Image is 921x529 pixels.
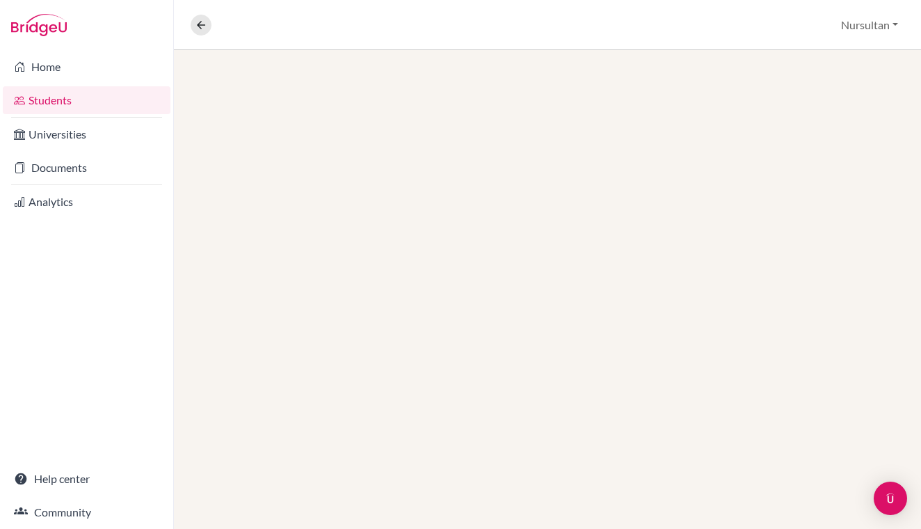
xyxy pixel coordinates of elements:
[874,482,907,515] div: Open Intercom Messenger
[835,12,904,38] button: Nursultan
[3,120,170,148] a: Universities
[11,14,67,36] img: Bridge-U
[3,188,170,216] a: Analytics
[3,498,170,526] a: Community
[3,465,170,493] a: Help center
[3,154,170,182] a: Documents
[3,53,170,81] a: Home
[3,86,170,114] a: Students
